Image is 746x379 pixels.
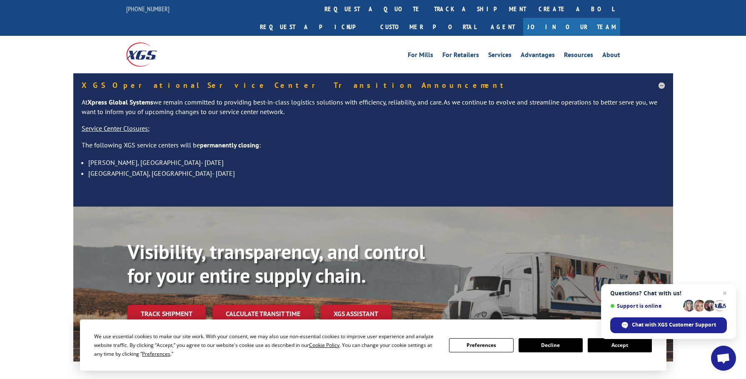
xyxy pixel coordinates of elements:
[632,321,716,329] span: Chat with XGS Customer Support
[564,52,593,61] a: Resources
[610,290,727,297] span: Questions? Chat with us!
[521,52,555,61] a: Advantages
[449,338,513,352] button: Preferences
[320,305,392,323] a: XGS ASSISTANT
[127,239,425,289] b: Visibility, transparency, and control for your entire supply chain.
[519,338,583,352] button: Decline
[588,338,652,352] button: Accept
[374,18,482,36] a: Customer Portal
[610,303,680,309] span: Support is online
[82,97,665,124] p: At we remain committed to providing best-in-class logistics solutions with efficiency, reliabilit...
[602,52,620,61] a: About
[309,342,339,349] span: Cookie Policy
[711,346,736,371] a: Open chat
[200,141,259,149] strong: permanently closing
[254,18,374,36] a: Request a pickup
[488,52,511,61] a: Services
[408,52,433,61] a: For Mills
[82,140,665,157] p: The following XGS service centers will be :
[126,5,170,13] a: [PHONE_NUMBER]
[127,305,206,322] a: Track shipment
[482,18,523,36] a: Agent
[212,305,314,323] a: Calculate transit time
[142,350,170,357] span: Preferences
[82,124,150,132] u: Service Center Closures:
[87,98,153,106] strong: Xpress Global Systems
[88,168,665,179] li: [GEOGRAPHIC_DATA], [GEOGRAPHIC_DATA]- [DATE]
[88,157,665,168] li: [PERSON_NAME], [GEOGRAPHIC_DATA]- [DATE]
[94,332,439,358] div: We use essential cookies to make our site work. With your consent, we may also use non-essential ...
[523,18,620,36] a: Join Our Team
[82,82,665,89] h5: XGS Operational Service Center Transition Announcement
[610,317,727,333] span: Chat with XGS Customer Support
[80,319,666,371] div: Cookie Consent Prompt
[442,52,479,61] a: For Retailers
